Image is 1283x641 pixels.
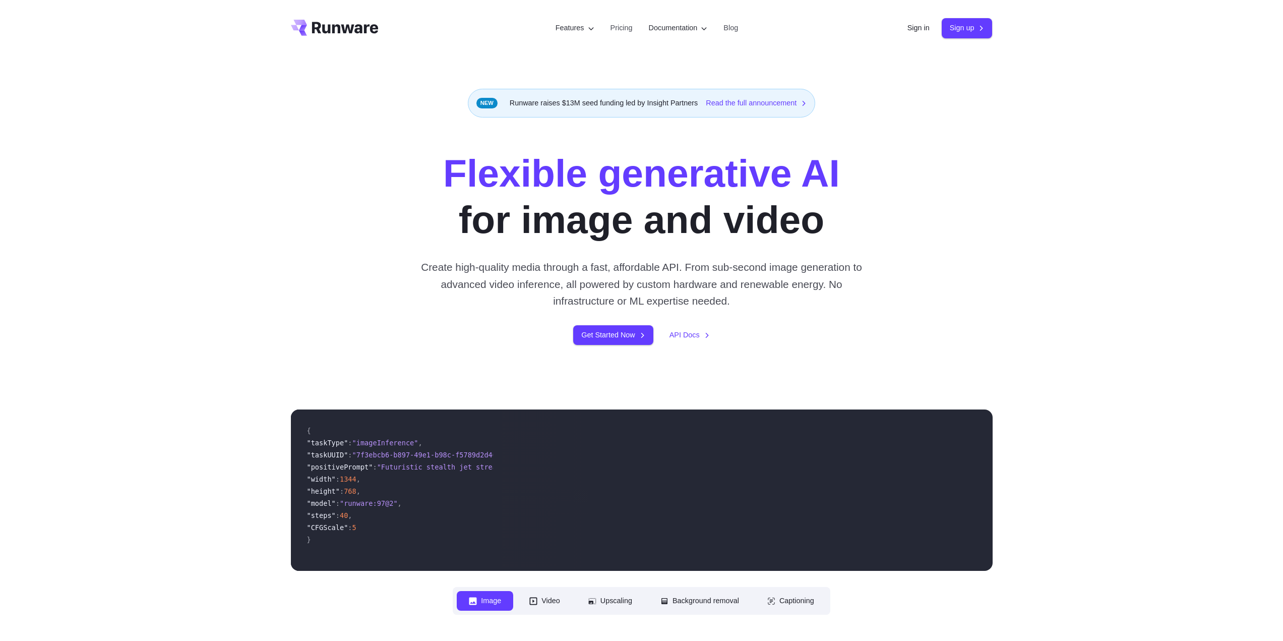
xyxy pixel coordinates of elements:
span: 5 [352,523,356,532]
button: Background removal [648,591,751,611]
span: "runware:97@2" [340,499,398,507]
span: "positivePrompt" [307,463,373,471]
span: "taskUUID" [307,451,348,459]
strong: Flexible generative AI [443,151,840,195]
span: : [336,475,340,483]
span: , [348,511,352,519]
span: "7f3ebcb6-b897-49e1-b98c-f5789d2d40d7" [352,451,509,459]
span: : [348,523,352,532]
label: Documentation [649,22,708,34]
a: Go to / [291,20,379,36]
span: "steps" [307,511,336,519]
p: Create high-quality media through a fast, affordable API. From sub-second image generation to adv... [417,259,866,309]
span: , [398,499,402,507]
span: "width" [307,475,336,483]
span: : [336,499,340,507]
span: : [348,451,352,459]
span: : [340,487,344,495]
button: Video [517,591,572,611]
a: Get Started Now [573,325,653,345]
span: 40 [340,511,348,519]
a: Sign up [942,18,993,38]
span: "Futuristic stealth jet streaking through a neon-lit cityscape with glowing purple exhaust" [377,463,753,471]
span: "CFGScale" [307,523,348,532]
span: "model" [307,499,336,507]
span: } [307,536,311,544]
span: , [356,487,360,495]
button: Upscaling [576,591,644,611]
a: Pricing [610,22,633,34]
span: "height" [307,487,340,495]
button: Captioning [755,591,826,611]
a: Sign in [907,22,930,34]
a: Blog [723,22,738,34]
a: API Docs [669,329,710,341]
span: : [336,511,340,519]
span: , [418,439,422,447]
span: "taskType" [307,439,348,447]
span: "imageInference" [352,439,418,447]
label: Features [556,22,594,34]
span: 1344 [340,475,356,483]
span: { [307,427,311,435]
span: : [348,439,352,447]
span: , [356,475,360,483]
h1: for image and video [443,150,840,243]
span: : [373,463,377,471]
div: Runware raises $13M seed funding led by Insight Partners [468,89,816,118]
button: Image [457,591,513,611]
span: 768 [344,487,356,495]
a: Read the full announcement [706,97,807,109]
